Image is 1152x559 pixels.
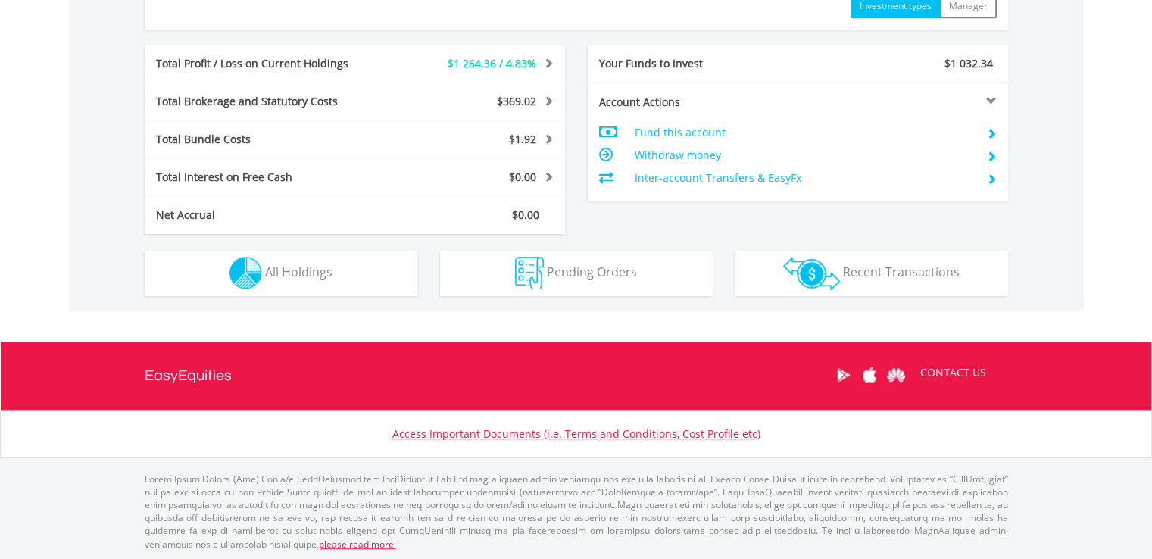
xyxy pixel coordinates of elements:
[145,208,390,223] div: Net Accrual
[145,342,232,410] a: EasyEquities
[735,251,1008,296] button: Recent Transactions
[145,56,390,71] div: Total Profit / Loss on Current Holdings
[448,56,536,70] span: $1 264.36 / 4.83%
[145,132,390,147] div: Total Bundle Costs
[588,56,798,71] div: Your Funds to Invest
[145,170,390,185] div: Total Interest on Free Cash
[145,473,1008,551] p: Lorem Ipsum Dolors (Ame) Con a/e SeddOeiusmod tem InciDiduntut Lab Etd mag aliquaen admin veniamq...
[440,251,713,296] button: Pending Orders
[588,95,798,110] div: Account Actions
[512,208,539,222] span: $0.00
[830,351,857,398] a: Google Play
[509,170,536,184] span: $0.00
[547,264,637,280] span: Pending Orders
[145,94,390,109] div: Total Brokerage and Statutory Costs
[515,257,544,289] img: pending_instructions-wht.png
[265,264,332,280] span: All Holdings
[857,351,883,398] a: Apple
[910,351,997,394] a: CONTACT US
[145,251,417,296] button: All Holdings
[843,264,960,280] span: Recent Transactions
[497,94,536,108] span: $369.02
[392,426,760,441] a: Access Important Documents (i.e. Terms and Conditions, Cost Profile etc)
[634,167,974,189] td: Inter-account Transfers & EasyFx
[509,132,536,146] span: $1.92
[634,121,974,144] td: Fund this account
[944,56,993,70] span: $1 032.34
[883,351,910,398] a: Huawei
[783,257,840,290] img: transactions-zar-wht.png
[319,538,396,551] a: please read more:
[229,257,262,289] img: holdings-wht.png
[634,144,974,167] td: Withdraw money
